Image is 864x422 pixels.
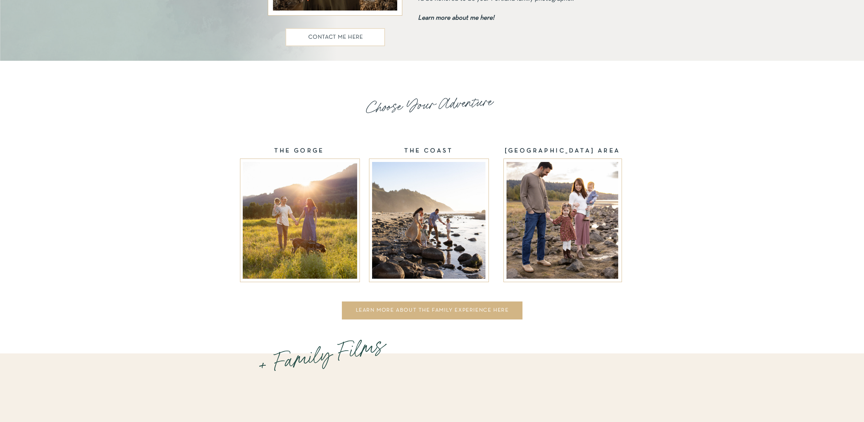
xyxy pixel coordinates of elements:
[404,148,453,154] b: THE COAST
[307,34,365,40] a: cONTACT ME HERE
[253,327,411,381] p: + Family Films
[346,308,519,315] a: LEARN MORE ABOUT THE FAMILY EXPERIENCE HERE
[335,91,522,121] p: Choose Your Adventure
[274,148,324,154] b: THE GORGE
[505,148,621,154] b: [GEOGRAPHIC_DATA] AREA
[418,15,494,21] b: Learn more about me here!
